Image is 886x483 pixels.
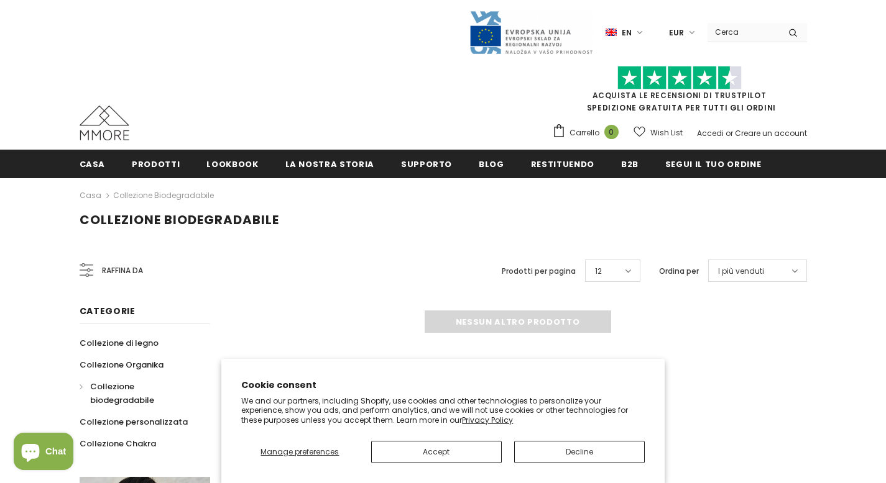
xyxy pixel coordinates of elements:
a: B2B [621,150,639,178]
span: Collezione di legno [80,337,159,349]
button: Accept [371,441,502,463]
a: Carrello 0 [552,124,625,142]
a: Lookbook [206,150,258,178]
span: Collezione Organika [80,359,164,371]
img: Fidati di Pilot Stars [617,66,742,90]
a: Creare un account [735,128,807,138]
a: La nostra storia [285,150,374,178]
a: Collezione di legno [80,332,159,354]
span: Raffina da [102,264,143,278]
span: Wish List [650,127,683,139]
a: Casa [80,150,106,178]
span: Blog [479,158,504,170]
inbox-online-store-chat: Shopify online store chat [10,433,77,473]
a: Accedi [697,128,724,138]
span: Lookbook [206,158,258,170]
span: Collezione personalizzata [80,416,188,428]
span: EUR [669,27,684,39]
a: Collezione biodegradabile [80,376,196,411]
span: Casa [80,158,106,170]
img: Casi MMORE [80,106,129,140]
span: SPEDIZIONE GRATUITA PER TUTTI GLI ORDINI [552,71,807,113]
input: Search Site [708,23,779,41]
span: 0 [604,125,619,139]
a: Restituendo [531,150,594,178]
img: i-lang-1.png [606,27,617,38]
span: Collezione biodegradabile [90,381,154,406]
a: Privacy Policy [462,415,513,425]
span: Manage preferences [261,446,339,457]
span: I più venduti [718,265,764,278]
span: B2B [621,158,639,170]
button: Manage preferences [241,441,358,463]
span: Collezione Chakra [80,438,156,449]
span: Restituendo [531,158,594,170]
label: Prodotti per pagina [502,265,576,278]
a: Wish List [634,122,683,143]
a: supporto [401,150,452,178]
span: Prodotti [132,158,180,170]
h2: Cookie consent [241,379,645,392]
span: Categorie [80,305,136,317]
a: Javni Razpis [469,27,593,37]
a: Collezione personalizzata [80,411,188,433]
span: or [726,128,733,138]
p: We and our partners, including Shopify, use cookies and other technologies to personalize your ex... [241,396,645,425]
a: Collezione Organika [80,354,164,376]
span: en [622,27,632,39]
a: Collezione Chakra [80,433,156,454]
span: Segui il tuo ordine [665,158,761,170]
a: Acquista le recensioni di TrustPilot [593,90,767,101]
span: 12 [595,265,602,278]
a: Segui il tuo ordine [665,150,761,178]
span: La nostra storia [285,158,374,170]
a: Prodotti [132,150,180,178]
span: Carrello [570,127,599,139]
a: Casa [80,188,101,203]
span: supporto [401,158,452,170]
img: Javni Razpis [469,10,593,55]
label: Ordina per [659,265,699,278]
button: Decline [514,441,645,463]
a: Collezione biodegradabile [113,190,214,201]
a: Blog [479,150,504,178]
span: Collezione biodegradabile [80,211,279,228]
